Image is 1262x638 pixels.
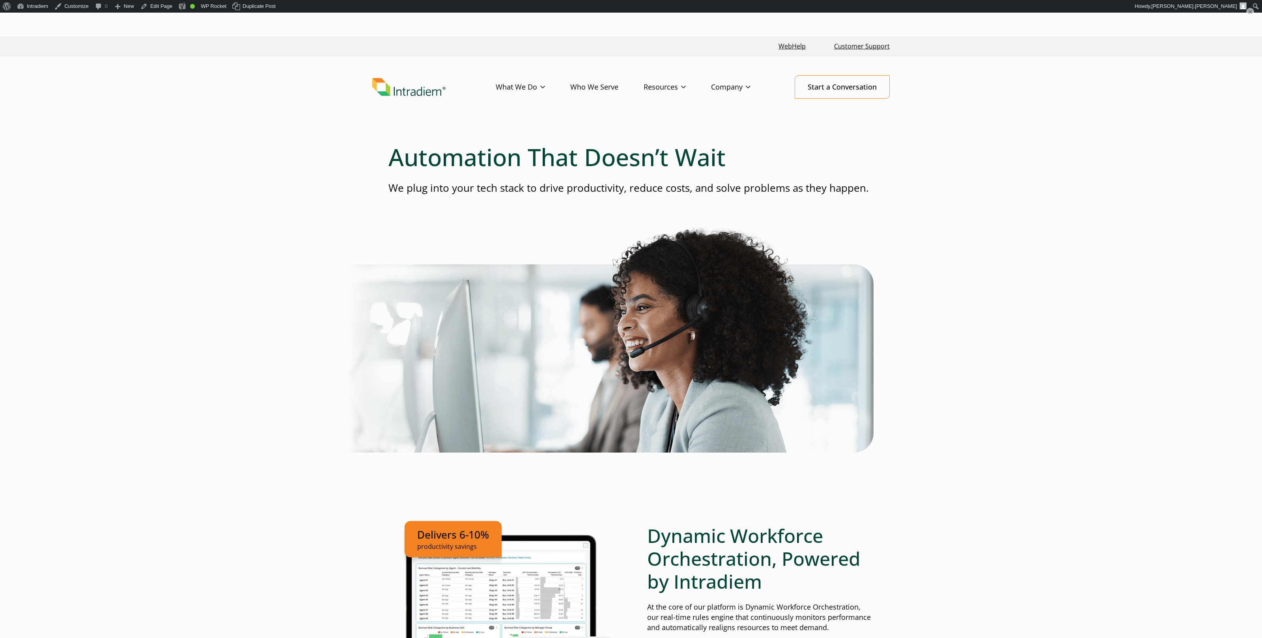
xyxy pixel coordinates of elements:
[1246,8,1254,16] button: ×
[417,527,489,542] p: Delivers 6-10%
[347,227,874,453] img: Platform
[775,38,809,55] a: Link opens in a new window
[388,181,874,195] p: We plug into your tech stack to drive productivity, reduce costs, and solve problems as they happen.
[496,76,570,99] a: What We Do
[417,542,489,551] p: productivity savings
[795,75,890,99] a: Start a Conversation
[647,602,874,633] p: At the core of our platform is Dynamic Workforce Orchestration, our real-time rules engine that c...
[388,143,874,171] h1: Automation That Doesn’t Wait
[711,76,776,99] a: Company
[644,76,711,99] a: Resources
[570,76,644,99] a: Who We Serve
[372,78,496,96] a: Link to homepage of Intradiem
[372,78,446,96] img: Intradiem
[831,38,893,55] a: Customer Support
[647,524,874,593] h2: Dynamic Workforce Orchestration, Powered by Intradiem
